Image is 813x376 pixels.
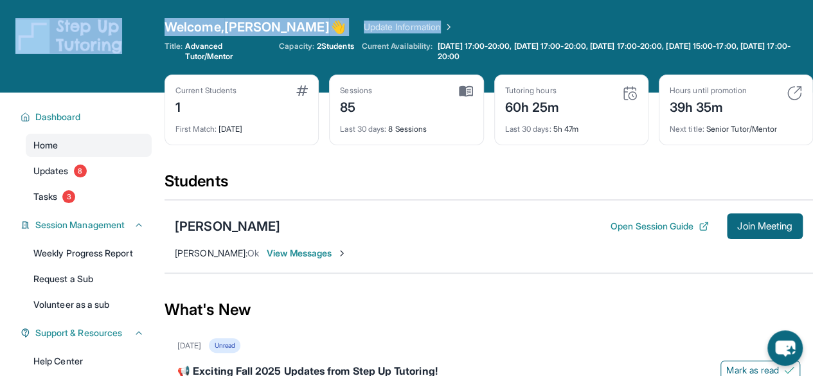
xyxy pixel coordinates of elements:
[505,116,638,134] div: 5h 47m
[670,85,747,96] div: Hours until promotion
[165,18,346,36] span: Welcome, [PERSON_NAME] 👋
[165,171,813,199] div: Students
[175,96,237,116] div: 1
[26,242,152,265] a: Weekly Progress Report
[175,217,280,235] div: [PERSON_NAME]
[364,21,454,33] a: Update Information
[33,190,57,203] span: Tasks
[165,282,813,338] div: What's New
[611,220,709,233] button: Open Session Guide
[30,219,144,231] button: Session Management
[74,165,87,177] span: 8
[438,41,810,62] span: [DATE] 17:00-20:00, [DATE] 17:00-20:00, [DATE] 17:00-20:00, [DATE] 15:00-17:00, [DATE] 17:00-20:00
[15,18,122,54] img: logo
[670,116,802,134] div: Senior Tutor/Mentor
[337,248,347,258] img: Chevron-Right
[340,124,386,134] span: Last 30 days :
[784,365,794,375] img: Mark as read
[296,85,308,96] img: card
[33,165,69,177] span: Updates
[767,330,803,366] button: chat-button
[35,111,81,123] span: Dashboard
[175,124,217,134] span: First Match :
[209,338,240,353] div: Unread
[26,159,152,183] a: Updates8
[267,247,347,260] span: View Messages
[26,185,152,208] a: Tasks3
[175,85,237,96] div: Current Students
[30,327,144,339] button: Support & Resources
[185,41,271,62] span: Advanced Tutor/Mentor
[279,41,314,51] span: Capacity:
[177,341,201,351] div: [DATE]
[505,124,551,134] span: Last 30 days :
[317,41,354,51] span: 2 Students
[26,293,152,316] a: Volunteer as a sub
[165,41,183,62] span: Title:
[505,96,560,116] div: 60h 25m
[670,124,704,134] span: Next title :
[35,219,125,231] span: Session Management
[35,327,122,339] span: Support & Resources
[441,21,454,33] img: Chevron Right
[622,85,638,101] img: card
[26,267,152,291] a: Request a Sub
[175,247,247,258] span: [PERSON_NAME] :
[340,116,472,134] div: 8 Sessions
[247,247,259,258] span: Ok
[26,350,152,373] a: Help Center
[459,85,473,97] img: card
[670,96,747,116] div: 39h 35m
[737,222,792,230] span: Join Meeting
[727,213,803,239] button: Join Meeting
[340,96,372,116] div: 85
[175,116,308,134] div: [DATE]
[30,111,144,123] button: Dashboard
[362,41,433,62] span: Current Availability:
[62,190,75,203] span: 3
[340,85,372,96] div: Sessions
[787,85,802,101] img: card
[26,134,152,157] a: Home
[505,85,560,96] div: Tutoring hours
[435,41,813,62] a: [DATE] 17:00-20:00, [DATE] 17:00-20:00, [DATE] 17:00-20:00, [DATE] 15:00-17:00, [DATE] 17:00-20:00
[33,139,58,152] span: Home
